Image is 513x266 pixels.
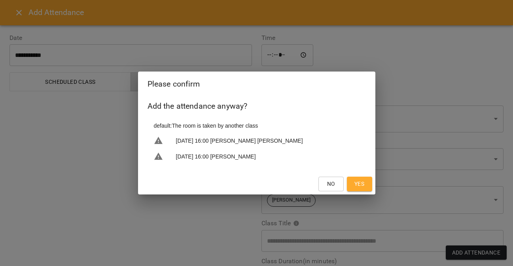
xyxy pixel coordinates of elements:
h6: Add the attendance anyway? [148,100,366,112]
li: default : The room is taken by another class [148,119,366,133]
button: Yes [347,177,372,191]
button: No [318,177,344,191]
li: [DATE] 16:00 [PERSON_NAME] [PERSON_NAME] [148,133,366,149]
span: Yes [354,179,364,189]
li: [DATE] 16:00 [PERSON_NAME] [148,149,366,164]
span: No [327,179,335,189]
h2: Please confirm [148,78,366,90]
